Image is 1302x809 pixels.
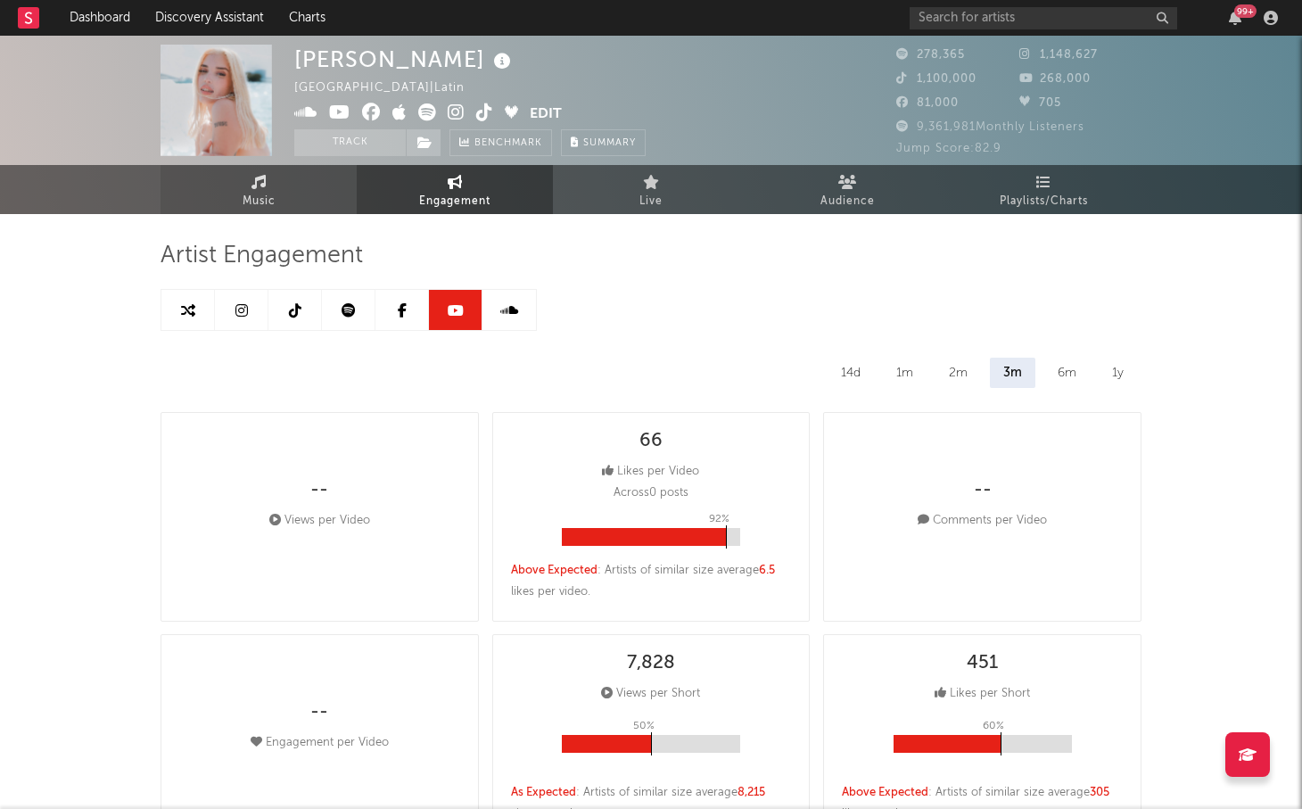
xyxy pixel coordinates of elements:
[990,358,1035,388] div: 3m
[945,165,1141,214] a: Playlists/Charts
[449,129,552,156] a: Benchmark
[842,787,928,798] span: Above Expected
[310,702,328,723] div: --
[251,732,389,754] div: Engagement per Video
[627,653,675,674] div: 7,828
[1019,97,1061,109] span: 705
[561,129,646,156] button: Summary
[639,191,663,212] span: Live
[935,683,1030,705] div: Likes per Short
[896,73,976,85] span: 1,100,000
[935,358,981,388] div: 2m
[633,715,655,737] p: 50 %
[294,129,406,156] button: Track
[709,508,729,530] p: 92 %
[1234,4,1257,18] div: 99 +
[918,510,1047,532] div: Comments per Video
[269,510,370,532] div: Views per Video
[910,7,1177,29] input: Search for artists
[983,715,1004,737] p: 60 %
[974,480,992,501] div: --
[1019,73,1091,85] span: 268,000
[896,49,965,61] span: 278,365
[602,461,699,483] div: Likes per Video
[896,97,959,109] span: 81,000
[511,787,576,798] span: As Expected
[511,565,597,576] span: Above Expected
[1099,358,1137,388] div: 1y
[1000,191,1088,212] span: Playlists/Charts
[967,653,998,674] div: 451
[1019,49,1098,61] span: 1,148,627
[1090,787,1109,798] span: 305
[161,245,363,267] span: Artist Engagement
[883,358,927,388] div: 1m
[749,165,945,214] a: Audience
[530,103,562,126] button: Edit
[820,191,875,212] span: Audience
[511,560,792,603] div: : Artists of similar size average likes per video .
[583,138,636,148] span: Summary
[294,78,485,99] div: [GEOGRAPHIC_DATA] | Latin
[553,165,749,214] a: Live
[639,431,663,452] div: 66
[357,165,553,214] a: Engagement
[474,133,542,154] span: Benchmark
[601,683,700,705] div: Views per Short
[1044,358,1090,388] div: 6m
[896,143,1001,154] span: Jump Score: 82.9
[738,787,765,798] span: 8,215
[419,191,490,212] span: Engagement
[1229,11,1241,25] button: 99+
[896,121,1084,133] span: 9,361,981 Monthly Listeners
[161,165,357,214] a: Music
[243,191,276,212] span: Music
[759,565,775,576] span: 6.5
[294,45,515,74] div: [PERSON_NAME]
[614,483,688,504] p: Across 0 posts
[828,358,874,388] div: 14d
[310,480,328,501] div: --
